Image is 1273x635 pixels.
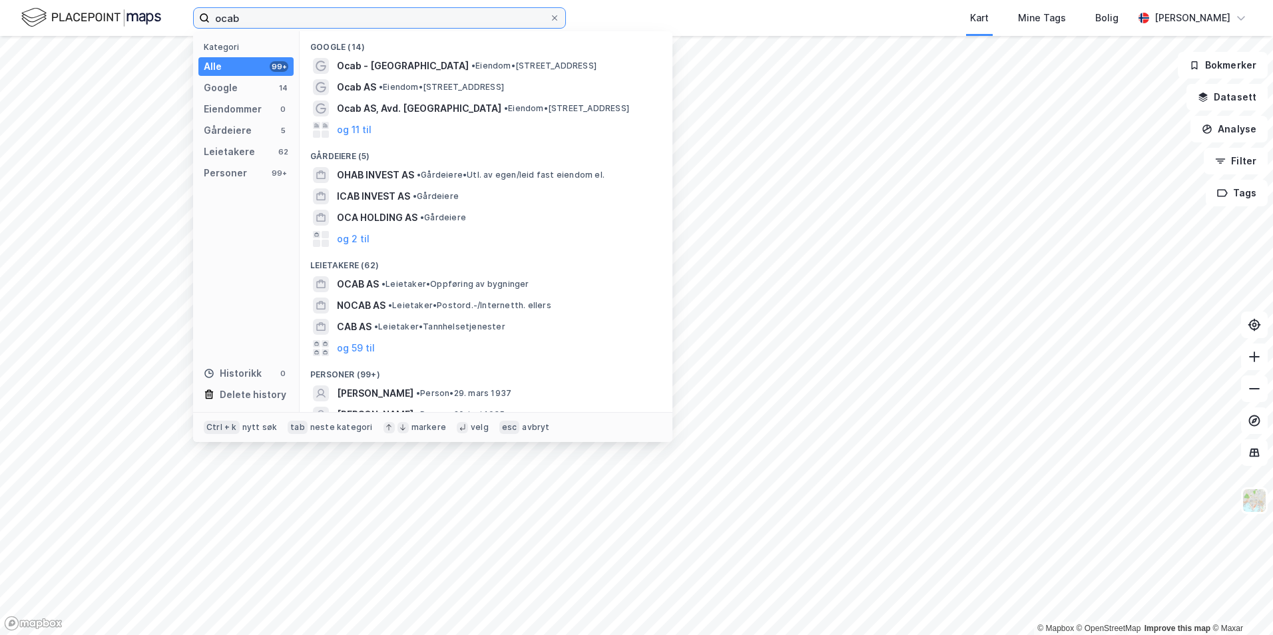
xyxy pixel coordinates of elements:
[270,61,288,72] div: 99+
[337,407,413,423] span: [PERSON_NAME]
[204,59,222,75] div: Alle
[278,146,288,157] div: 62
[204,101,262,117] div: Eiendommer
[1178,52,1268,79] button: Bokmerker
[416,388,420,398] span: •
[1077,624,1141,633] a: OpenStreetMap
[337,122,372,138] button: og 11 til
[270,168,288,178] div: 99+
[1186,84,1268,110] button: Datasett
[471,422,489,433] div: velg
[337,340,375,356] button: og 59 til
[416,409,420,419] span: •
[278,83,288,93] div: 14
[411,422,446,433] div: markere
[970,10,989,26] div: Kart
[379,82,504,93] span: Eiendom • [STREET_ADDRESS]
[337,101,501,116] span: Ocab AS, Avd. [GEOGRAPHIC_DATA]
[1204,148,1268,174] button: Filter
[204,122,252,138] div: Gårdeiere
[337,385,413,401] span: [PERSON_NAME]
[204,144,255,160] div: Leietakere
[504,103,629,114] span: Eiendom • [STREET_ADDRESS]
[204,421,240,434] div: Ctrl + k
[413,191,459,202] span: Gårdeiere
[1206,180,1268,206] button: Tags
[310,422,373,433] div: neste kategori
[337,231,370,247] button: og 2 til
[1206,571,1273,635] iframe: Chat Widget
[382,279,385,289] span: •
[1190,116,1268,142] button: Analyse
[374,321,505,332] span: Leietaker • Tannhelsetjenester
[278,104,288,114] div: 0
[204,42,294,52] div: Kategori
[413,191,417,201] span: •
[499,421,520,434] div: esc
[1145,624,1210,633] a: Improve this map
[379,82,383,92] span: •
[1206,571,1273,635] div: Kontrollprogram for chat
[1154,10,1230,26] div: [PERSON_NAME]
[204,80,238,96] div: Google
[337,298,385,314] span: NOCAB AS
[220,387,286,403] div: Delete history
[374,321,378,331] span: •
[337,276,379,292] span: OCAB AS
[278,125,288,136] div: 5
[21,6,161,29] img: logo.f888ab2527a4732fd821a326f86c7f29.svg
[204,365,262,381] div: Historikk
[300,140,672,164] div: Gårdeiere (5)
[417,170,605,180] span: Gårdeiere • Utl. av egen/leid fast eiendom el.
[1037,624,1074,633] a: Mapbox
[337,210,417,226] span: OCA HOLDING AS
[300,250,672,274] div: Leietakere (62)
[300,31,672,55] div: Google (14)
[4,616,63,631] a: Mapbox homepage
[210,8,549,28] input: Søk på adresse, matrikkel, gårdeiere, leietakere eller personer
[337,319,372,335] span: CAB AS
[416,388,511,399] span: Person • 29. mars 1937
[1018,10,1066,26] div: Mine Tags
[471,61,597,71] span: Eiendom • [STREET_ADDRESS]
[337,79,376,95] span: Ocab AS
[420,212,424,222] span: •
[388,300,392,310] span: •
[1242,488,1267,513] img: Z
[504,103,508,113] span: •
[522,422,549,433] div: avbryt
[471,61,475,71] span: •
[1095,10,1119,26] div: Bolig
[337,167,414,183] span: OHAB INVEST AS
[388,300,551,311] span: Leietaker • Postord.-/Internetth. ellers
[416,409,505,420] span: Person • 20. juni 1935
[417,170,421,180] span: •
[288,421,308,434] div: tab
[300,359,672,383] div: Personer (99+)
[278,368,288,379] div: 0
[420,212,466,223] span: Gårdeiere
[337,188,410,204] span: ICAB INVEST AS
[337,58,469,74] span: Ocab - [GEOGRAPHIC_DATA]
[382,279,529,290] span: Leietaker • Oppføring av bygninger
[204,165,247,181] div: Personer
[242,422,278,433] div: nytt søk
